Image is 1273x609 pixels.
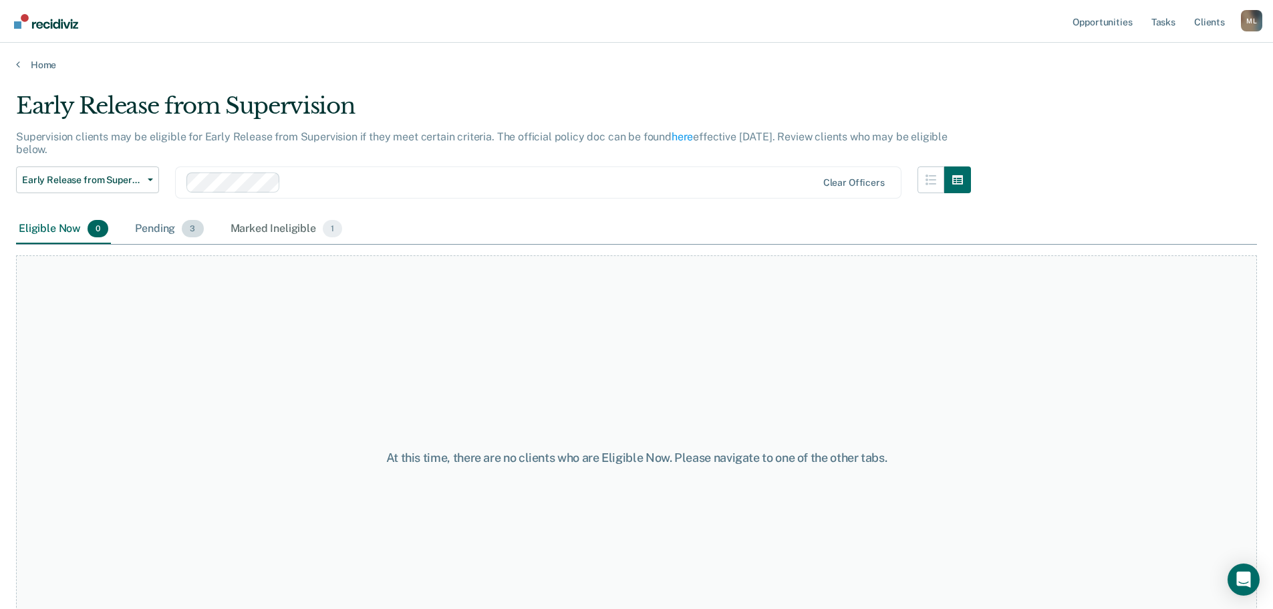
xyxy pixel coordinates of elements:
div: Open Intercom Messenger [1228,564,1260,596]
div: At this time, there are no clients who are Eligible Now. Please navigate to one of the other tabs. [327,451,947,465]
a: here [672,130,693,143]
button: Early Release from Supervision [16,166,159,193]
div: Early Release from Supervision [16,92,971,130]
button: Profile dropdown button [1241,10,1262,31]
span: 0 [88,220,108,237]
div: Clear officers [823,177,885,189]
p: Supervision clients may be eligible for Early Release from Supervision if they meet certain crite... [16,130,948,156]
span: Early Release from Supervision [22,174,142,186]
span: 1 [323,220,342,237]
div: Eligible Now0 [16,215,111,244]
span: 3 [182,220,203,237]
a: Home [16,59,1257,71]
div: M L [1241,10,1262,31]
div: Marked Ineligible1 [228,215,345,244]
div: Pending3 [132,215,206,244]
img: Recidiviz [14,14,78,29]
